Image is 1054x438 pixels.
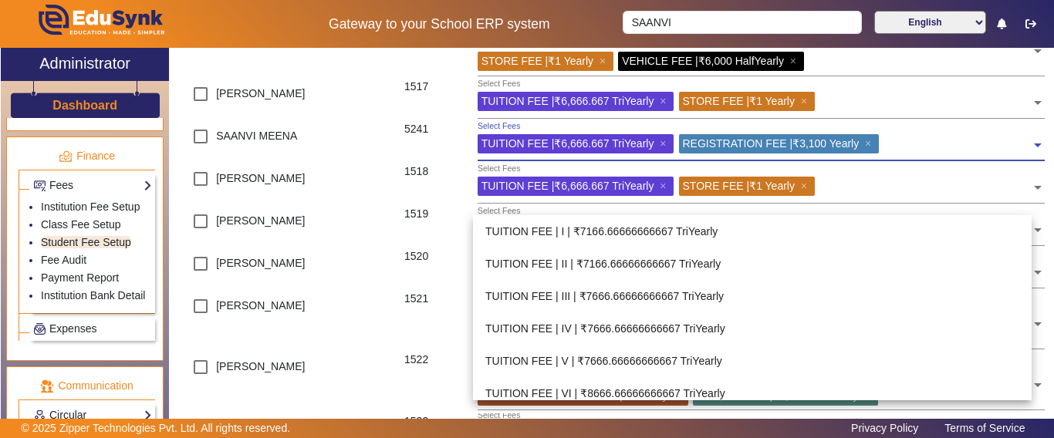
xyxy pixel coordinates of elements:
[683,180,795,192] span: STORE FEE | ₹1 Yearly
[397,79,470,121] div: 1517
[623,11,861,34] input: Search
[865,137,875,150] span: ×
[660,180,670,192] span: ×
[59,150,73,163] img: finance.png
[473,248,1032,280] div: TUITION FEE | II | ₹7166.66666666667 TriYearly
[481,55,593,67] span: STORE FEE | ₹1 Yearly
[177,163,397,206] div: [PERSON_NAME]
[622,55,784,67] span: VEHICLE FEE | ₹6,000 HalfYearly
[34,323,46,335] img: Payroll.png
[473,280,1032,312] div: TUITION FEE | III | ₹7666.66666666667 TriYearly
[397,18,470,79] div: 1516
[481,137,654,150] span: TUITION FEE | ₹6,666.667 TriYearly
[660,95,670,107] span: ×
[843,418,926,438] a: Privacy Policy
[790,55,800,67] span: ×
[41,289,145,302] a: Institution Bank Detail
[397,291,470,352] div: 1521
[19,148,155,164] p: Finance
[473,215,1032,248] div: TUITION FEE | I | ₹7166.66666666667 TriYearly
[478,205,520,217] div: Select Fees
[478,78,520,90] div: Select Fees
[481,180,654,192] span: TUITION FEE | ₹6,666.667 TriYearly
[19,378,155,394] p: Communication
[660,137,670,150] span: ×
[177,248,397,291] div: [PERSON_NAME]
[481,95,654,107] span: TUITION FEE | ₹6,666.667 TriYearly
[937,418,1032,438] a: Terms of Service
[41,200,140,213] a: Institution Fee Setup
[478,163,520,175] div: Select Fees
[473,312,1032,345] div: TUITION FEE | IV | ₹7666.66666666667 TriYearly
[397,248,470,291] div: 1520
[49,322,96,335] span: Expenses
[683,137,860,150] span: REGISTRATION FEE | ₹3,100 Yearly
[177,352,397,413] div: [PERSON_NAME]
[40,379,54,393] img: communication.png
[473,215,1032,400] ng-dropdown-panel: Options List
[801,95,811,107] span: ×
[478,410,520,423] div: Select Fees
[473,345,1032,377] div: TUITION FEE | V | ₹7666.66666666667 TriYearly
[177,18,397,79] div: [PERSON_NAME]
[397,163,470,206] div: 1518
[177,291,397,352] div: [PERSON_NAME]
[41,254,86,266] a: Fee Audit
[177,121,397,163] div: SAANVI MEENA
[177,79,397,121] div: [PERSON_NAME]
[397,121,470,163] div: 5241
[600,55,610,67] span: ×
[478,120,520,133] div: Select Fees
[177,206,397,248] div: [PERSON_NAME]
[22,420,291,436] p: © 2025 Zipper Technologies Pvt. Ltd. All rights reserved.
[397,206,470,248] div: 1519
[397,352,470,413] div: 1522
[33,320,152,338] a: Expenses
[801,180,811,192] span: ×
[473,377,1032,409] div: TUITION FEE | VI | ₹8666.66666666667 TriYearly
[1,48,169,81] a: Administrator
[41,271,119,284] a: Payment Report
[683,95,795,107] span: STORE FEE | ₹1 Yearly
[52,97,118,113] a: Dashboard
[39,54,130,72] h2: Administrator
[41,218,121,231] a: Class Fee Setup
[272,16,607,32] h5: Gateway to your School ERP system
[41,236,131,248] a: Student Fee Setup
[52,98,117,113] h3: Dashboard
